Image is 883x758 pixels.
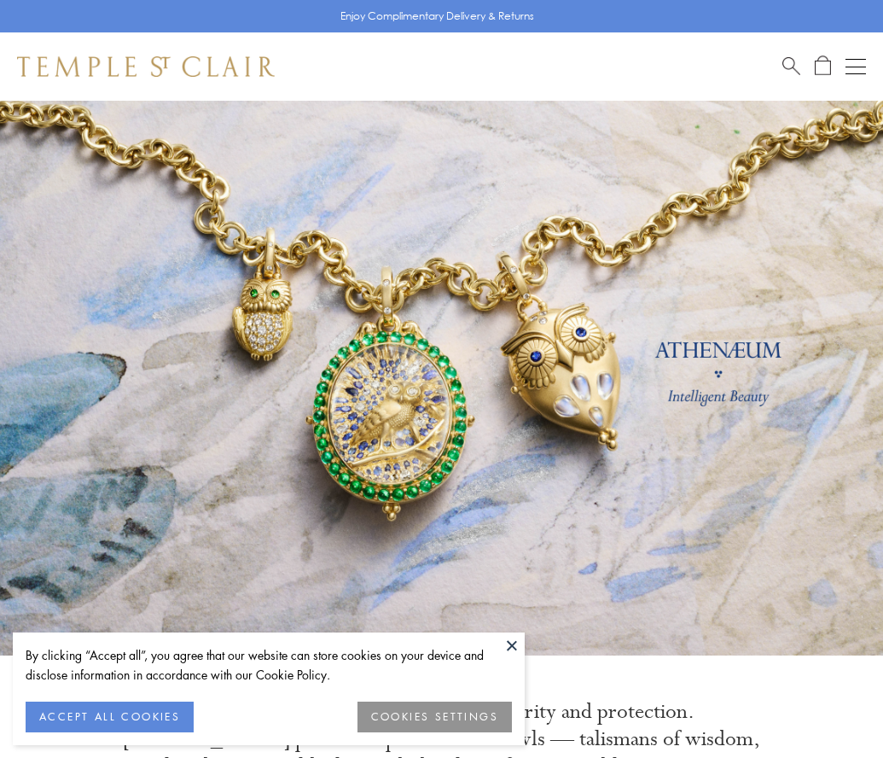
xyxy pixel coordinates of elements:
[782,55,800,77] a: Search
[845,56,866,77] button: Open navigation
[26,645,512,685] div: By clicking “Accept all”, you agree that our website can store cookies on your device and disclos...
[357,702,512,732] button: COOKIES SETTINGS
[815,55,831,77] a: Open Shopping Bag
[340,8,534,25] p: Enjoy Complimentary Delivery & Returns
[26,702,194,732] button: ACCEPT ALL COOKIES
[17,56,275,77] img: Temple St. Clair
